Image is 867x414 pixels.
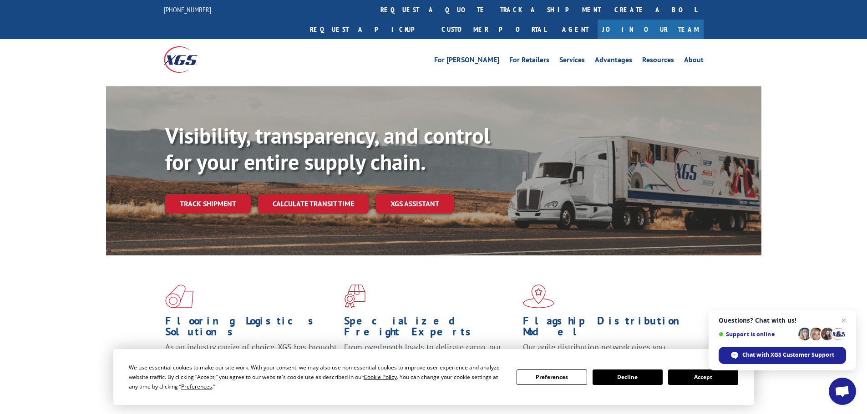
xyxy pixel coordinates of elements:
h1: Flagship Distribution Model [523,315,695,342]
span: Questions? Chat with us! [719,317,846,324]
div: We use essential cookies to make our site work. With your consent, we may also use non-essential ... [129,363,506,391]
a: Customer Portal [435,20,553,39]
b: Visibility, transparency, and control for your entire supply chain. [165,121,490,176]
span: Our agile distribution network gives you nationwide inventory management on demand. [523,342,690,363]
div: Cookie Consent Prompt [113,349,754,405]
span: Cookie Policy [364,373,397,381]
div: Chat with XGS Customer Support [719,347,846,364]
button: Decline [593,369,663,385]
img: xgs-icon-flagship-distribution-model-red [523,284,554,308]
p: From overlength loads to delicate cargo, our experienced staff knows the best way to move your fr... [344,342,516,382]
a: About [684,56,704,66]
h1: Flooring Logistics Solutions [165,315,337,342]
span: As an industry carrier of choice, XGS has brought innovation and dedication to flooring logistics... [165,342,337,374]
a: Request a pickup [303,20,435,39]
a: For [PERSON_NAME] [434,56,499,66]
img: xgs-icon-focused-on-flooring-red [344,284,365,308]
span: Support is online [719,331,795,338]
button: Accept [668,369,738,385]
span: Close chat [838,315,849,326]
a: Services [559,56,585,66]
span: Chat with XGS Customer Support [742,351,834,359]
a: For Retailers [509,56,549,66]
a: [PHONE_NUMBER] [164,5,211,14]
a: Calculate transit time [258,194,369,214]
a: Track shipment [165,194,251,213]
a: Join Our Team [598,20,704,39]
button: Preferences [517,369,587,385]
h1: Specialized Freight Experts [344,315,516,342]
div: Open chat [829,378,856,405]
a: Resources [642,56,674,66]
a: XGS ASSISTANT [376,194,454,214]
a: Agent [553,20,598,39]
img: xgs-icon-total-supply-chain-intelligence-red [165,284,193,308]
span: Preferences [181,383,212,390]
a: Advantages [595,56,632,66]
